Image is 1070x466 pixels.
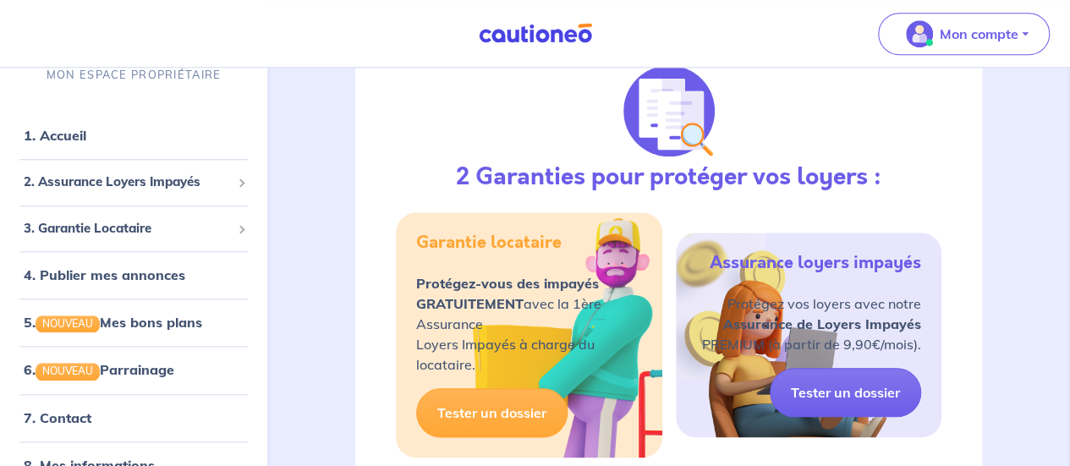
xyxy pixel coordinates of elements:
[940,24,1018,44] p: Mon compte
[7,166,261,199] div: 2. Assurance Loyers Impayés
[7,353,261,387] div: 6.NOUVEAUParrainage
[7,305,261,339] div: 5.NOUVEAUMes bons plans
[456,163,881,192] h3: 2 Garanties pour protéger vos loyers :
[7,258,261,292] div: 4. Publier mes annonces
[24,266,185,283] a: 4. Publier mes annonces
[416,388,568,437] a: Tester un dossier
[7,212,261,245] div: 3. Garantie Locataire
[7,401,261,435] div: 7. Contact
[416,233,562,253] h5: Garantie locataire
[24,361,174,378] a: 6.NOUVEAUParrainage
[24,127,86,144] a: 1. Accueil
[416,275,599,312] strong: Protégez-vous des impayés GRATUITEMENT
[24,219,231,238] span: 3. Garantie Locataire
[416,273,641,375] p: avec la 1ère Assurance Loyers Impayés à charge du locataire.
[702,293,921,354] p: Protégez vos loyers avec notre PREMIUM (à partir de 9,90€/mois).
[7,118,261,152] div: 1. Accueil
[723,315,921,332] strong: Assurance de Loyers Impayés
[24,409,91,426] a: 7. Contact
[770,368,921,417] a: Tester un dossier
[47,67,221,83] p: MON ESPACE PROPRIÉTAIRE
[623,65,715,156] img: justif-loupe
[24,314,202,331] a: 5.NOUVEAUMes bons plans
[878,13,1050,55] button: illu_account_valid_menu.svgMon compte
[24,173,231,192] span: 2. Assurance Loyers Impayés
[472,23,599,44] img: Cautioneo
[906,20,933,47] img: illu_account_valid_menu.svg
[710,253,921,273] h5: Assurance loyers impayés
